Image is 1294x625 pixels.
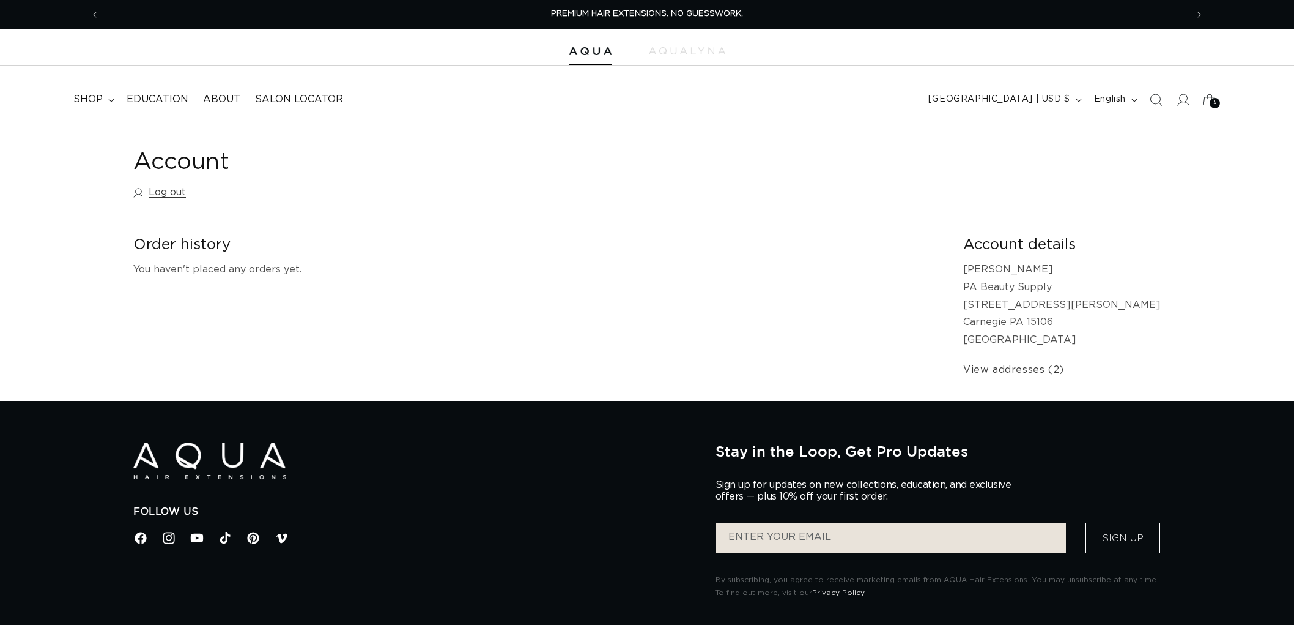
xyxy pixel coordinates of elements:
[133,261,944,279] p: You haven't placed any orders yet.
[716,523,1066,553] input: ENTER YOUR EMAIL
[928,93,1070,106] span: [GEOGRAPHIC_DATA] | USD $
[715,479,1021,503] p: Sign up for updates on new collections, education, and exclusive offers — plus 10% off your first...
[963,361,1064,379] a: View addresses (2)
[255,93,343,106] span: Salon Locator
[1094,93,1126,106] span: English
[1142,86,1169,113] summary: Search
[715,574,1161,600] p: By subscribing, you agree to receive marketing emails from AQUA Hair Extensions. You may unsubscr...
[1186,3,1213,26] button: Next announcement
[715,443,1161,460] h2: Stay in the Loop, Get Pro Updates
[203,93,240,106] span: About
[73,93,103,106] span: shop
[133,148,1161,178] h1: Account
[551,10,743,18] span: PREMIUM HAIR EXTENSIONS. NO GUESSWORK.
[569,47,612,56] img: Aqua Hair Extensions
[127,93,188,106] span: Education
[133,236,944,255] h2: Order history
[963,261,1161,349] p: [PERSON_NAME] PA Beauty Supply [STREET_ADDRESS][PERSON_NAME] Carnegie PA 15106 [GEOGRAPHIC_DATA]
[812,589,865,596] a: Privacy Policy
[133,506,697,518] h2: Follow Us
[248,86,350,113] a: Salon Locator
[133,443,286,480] img: Aqua Hair Extensions
[649,47,725,54] img: aqualyna.com
[921,88,1087,111] button: [GEOGRAPHIC_DATA] | USD $
[66,86,119,113] summary: shop
[963,236,1161,255] h2: Account details
[1087,88,1142,111] button: English
[1085,523,1160,553] button: Sign Up
[119,86,196,113] a: Education
[196,86,248,113] a: About
[133,184,186,201] a: Log out
[81,3,108,26] button: Previous announcement
[1213,98,1217,108] span: 5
